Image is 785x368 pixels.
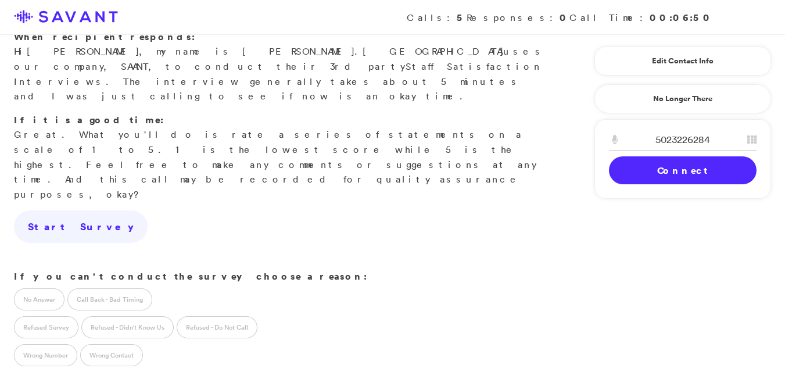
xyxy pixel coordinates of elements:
label: Wrong Number [14,344,77,366]
strong: If you can't conduct the survey choose a reason: [14,270,367,283]
label: Refused - Do Not Call [177,316,257,338]
strong: 00:06:50 [650,11,713,24]
p: Great. What you'll do is rate a series of statements on a scale of 1 to 5. 1 is the lowest score ... [14,113,550,202]
span: Staff Satisfaction Interview [14,60,542,87]
a: Connect [609,156,757,184]
span: [PERSON_NAME] [27,45,139,57]
label: Refused - Didn't Know Us [81,316,174,338]
a: No Longer There [594,84,771,113]
p: Hi , my name is [PERSON_NAME]. uses our company, SAVANT, to conduct their 3rd party s. The interv... [14,30,550,104]
strong: If it is a good time: [14,113,164,126]
strong: 0 [560,11,569,24]
a: Edit Contact Info [609,52,757,70]
label: No Answer [14,288,64,310]
label: Wrong Contact [80,344,143,366]
label: Refused Survey [14,316,78,338]
strong: 5 [457,11,467,24]
strong: When recipient responds: [14,30,195,43]
span: [GEOGRAPHIC_DATA] [363,45,503,57]
label: Call Back - Bad Timing [67,288,152,310]
a: Start Survey [14,210,148,243]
